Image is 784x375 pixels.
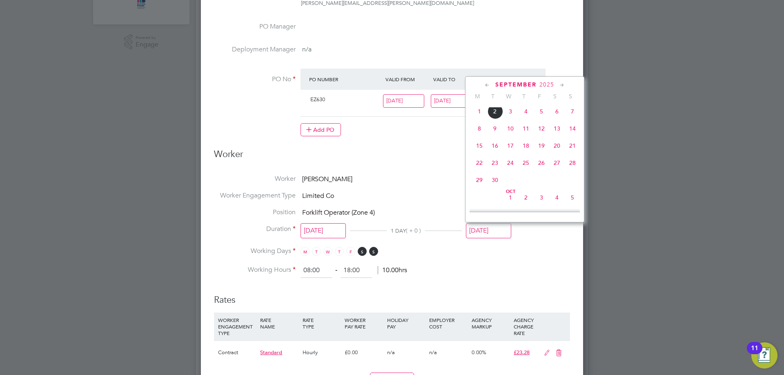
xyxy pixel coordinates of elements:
span: 11 [549,207,565,222]
span: 17 [503,138,518,153]
span: 1 [472,104,487,119]
span: 9 [487,121,503,136]
label: Worker [214,175,296,183]
label: Position [214,208,296,217]
span: 21 [565,138,580,153]
span: 4 [518,104,534,119]
span: 6 [549,104,565,119]
span: 12 [565,207,580,222]
span: 26 [534,155,549,171]
input: 17:00 [341,263,372,278]
span: 15 [472,138,487,153]
span: Forklift Operator (Zone 4) [302,209,375,217]
span: 28 [565,155,580,171]
span: T [312,247,321,256]
div: AGENCY MARKUP [470,313,512,334]
h3: Worker [214,149,570,167]
label: PO No [214,75,296,84]
span: M [301,247,310,256]
span: 10.00hrs [378,266,407,274]
span: 1 [503,190,518,205]
div: EMPLOYER COST [427,313,469,334]
span: 20 [549,138,565,153]
span: 23 [487,155,503,171]
span: T [485,93,501,100]
span: W [323,247,332,256]
span: ‐ [334,266,339,274]
span: 24 [503,155,518,171]
div: RATE TYPE [301,313,343,334]
span: 5 [565,190,580,205]
input: Select one [383,94,424,108]
span: 10 [503,121,518,136]
input: 08:00 [301,263,332,278]
span: September [495,81,537,88]
span: 5 [534,104,549,119]
div: PO Number [307,72,383,87]
span: 22 [472,155,487,171]
span: 8 [503,207,518,222]
span: 19 [534,138,549,153]
span: 27 [549,155,565,171]
div: Hourly [301,341,343,364]
span: W [501,93,516,100]
span: T [516,93,532,100]
span: 2025 [539,81,554,88]
span: 30 [487,172,503,188]
div: Valid To [431,72,479,87]
span: 14 [565,121,580,136]
div: Valid From [383,72,431,87]
div: Expiry [479,72,526,87]
span: 8 [472,121,487,136]
span: S [358,247,367,256]
label: Duration [214,225,296,233]
div: £0.00 [343,341,385,364]
h3: Rates [214,286,570,306]
span: 16 [487,138,503,153]
span: 2 [487,104,503,119]
span: 2 [518,190,534,205]
span: S [369,247,378,256]
span: M [470,93,485,100]
label: Worker Engagement Type [214,191,296,200]
div: AGENCY CHARGE RATE [512,313,540,340]
span: 10 [534,207,549,222]
div: WORKER ENGAGEMENT TYPE [216,313,258,340]
span: 0.00% [472,349,486,356]
span: 29 [472,172,487,188]
span: 9 [518,207,534,222]
span: £23.28 [514,349,530,356]
div: Contract [216,341,258,364]
span: 7 [565,104,580,119]
span: Oct [503,190,518,194]
div: WORKER PAY RATE [343,313,385,334]
span: S [547,93,563,100]
span: Standard [260,349,282,356]
span: 13 [549,121,565,136]
span: ( + 0 ) [406,227,421,234]
label: Working Days [214,247,296,255]
span: n/a [302,45,312,53]
span: 3 [534,190,549,205]
span: [PERSON_NAME] [302,175,352,183]
input: Select one [431,94,472,108]
button: Add PO [301,123,341,136]
input: Select one [301,223,346,238]
label: Working Hours [214,266,296,274]
span: n/a [429,349,437,356]
span: 11 [518,121,534,136]
span: 3 [503,104,518,119]
div: RATE NAME [258,313,300,334]
span: 1 DAY [391,227,406,234]
span: F [346,247,355,256]
label: PO Manager [214,22,296,31]
button: Open Resource Center, 11 new notifications [751,342,777,368]
span: n/a [387,349,395,356]
span: T [335,247,344,256]
span: 12 [534,121,549,136]
span: 7 [487,207,503,222]
span: 4 [549,190,565,205]
span: Limited Co [302,192,334,200]
div: 11 [751,348,758,359]
span: EZ630 [310,96,325,103]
